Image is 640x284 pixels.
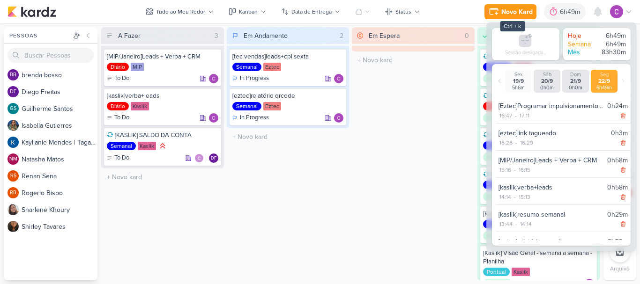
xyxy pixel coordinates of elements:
[507,72,530,78] div: Sex
[7,6,56,17] img: kardz.app
[513,111,519,120] div: -
[608,237,628,247] div: 2h52m
[518,166,531,174] div: 16:15
[598,48,626,57] div: 83h30m
[107,142,136,150] div: Semanal
[568,40,596,49] div: Semana
[564,72,587,78] div: Dom
[334,113,343,123] img: Carlos Lima
[568,32,596,40] div: Hoje
[593,72,616,78] div: Seg
[107,74,129,83] div: To Do
[483,131,595,139] div: [Kaslik]Resumo Semanal
[336,31,347,41] div: 2
[22,121,97,131] div: I s a b e l l a G u t i e r r e s
[22,188,97,198] div: R o g e r i o B i s p o
[10,73,16,78] p: bb
[232,52,344,61] div: [tec vendas]leads+cpl sexta
[499,237,604,247] div: [eztec]relatório qrcode
[499,138,513,147] div: 16:26
[598,32,626,40] div: 6h49m
[209,74,218,83] img: Carlos Lima
[10,106,16,111] p: GS
[22,70,97,80] div: b r e n d a b o s s o
[114,113,129,123] p: To Do
[598,40,626,49] div: 6h49m
[232,63,261,71] div: Semanal
[512,193,518,201] div: -
[519,111,530,120] div: 17:11
[611,128,628,138] div: 0h3m
[232,102,261,110] div: Semanal
[607,155,628,165] div: 0h58m
[499,193,512,201] div: 14:14
[513,138,519,147] div: -
[483,92,595,100] div: [Kaslik] Verba + Leads
[22,138,97,147] div: K a y l l a n i e M e n d e s | T a g a w a
[7,103,19,114] div: Guilherme Santos
[499,220,513,228] div: 13:44
[10,190,16,196] p: RB
[334,74,343,83] div: Responsável: Carlos Lima
[483,63,512,71] div: Semanal
[484,4,536,19] button: Novo Kard
[9,157,17,162] p: NM
[263,102,281,110] div: Eztec
[483,153,512,162] div: Done
[483,74,512,83] div: Done
[593,78,616,85] div: 22/9
[483,141,512,150] div: Semanal
[7,221,19,232] img: Shirley Tavares
[209,153,218,163] div: Responsável: Diego Freitas
[499,155,603,165] div: [MIP/Janeiro]Leads + Verba + CRM
[610,5,623,18] img: Carlos Lima
[7,137,19,148] img: Kayllanie Mendes | Tagawa
[7,120,19,131] img: Isabella Gutierres
[483,220,512,228] div: Semanal
[564,78,587,85] div: 21/9
[232,92,344,100] div: [eztec]relatório qrcode
[194,153,204,163] img: Carlos Lima
[22,205,97,215] div: S h a r l e n e K h o u r y
[536,85,558,91] div: 0h0m
[499,128,607,138] div: [eztec]link tagueado
[560,7,583,17] div: 6h49m
[518,193,531,201] div: 15:13
[22,154,97,164] div: N a t a s h a M a t o s
[7,69,19,80] div: brenda bosso
[232,74,269,83] div: In Progress
[22,87,97,97] div: D i e g o F r e i t a s
[483,113,512,123] div: Done
[564,85,587,91] div: 0h0m
[107,153,129,163] div: To Do
[194,153,206,163] div: Colaboradores: Carlos Lima
[10,174,16,179] p: RS
[7,86,19,97] div: Diego Freitas
[483,268,510,276] div: Pontual
[483,249,595,266] div: [Kaslik] Visão Geral - semana a semana - Planilha
[107,52,218,61] div: [MIP/Janeiro]Leads + Verba + CRM
[483,102,505,110] div: Diário
[209,113,218,123] img: Carlos Lima
[512,268,530,276] div: Kaslik
[461,31,473,41] div: 0
[22,104,97,114] div: G u i l h e r m e S a n t o s
[499,210,603,219] div: [kaslik]resumo semanal
[211,31,222,41] div: 3
[536,72,558,78] div: Sáb
[7,204,19,215] img: Sharlene Khoury
[209,113,218,123] div: Responsável: Carlos Lima
[229,130,348,144] input: + Novo kard
[211,156,216,161] p: DF
[334,74,343,83] img: Carlos Lima
[107,92,218,100] div: [kaslik]verba+leads
[501,7,533,17] div: Novo Kard
[483,52,595,61] div: [Kaslik] Resultados Impulsionamento
[22,171,97,181] div: R e n a n S e n a
[512,166,518,174] div: -
[131,63,144,71] div: MIP
[7,153,19,165] div: Natasha Matos
[103,170,222,184] input: + Novo kard
[607,210,628,219] div: 0h29m
[483,192,512,201] div: Done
